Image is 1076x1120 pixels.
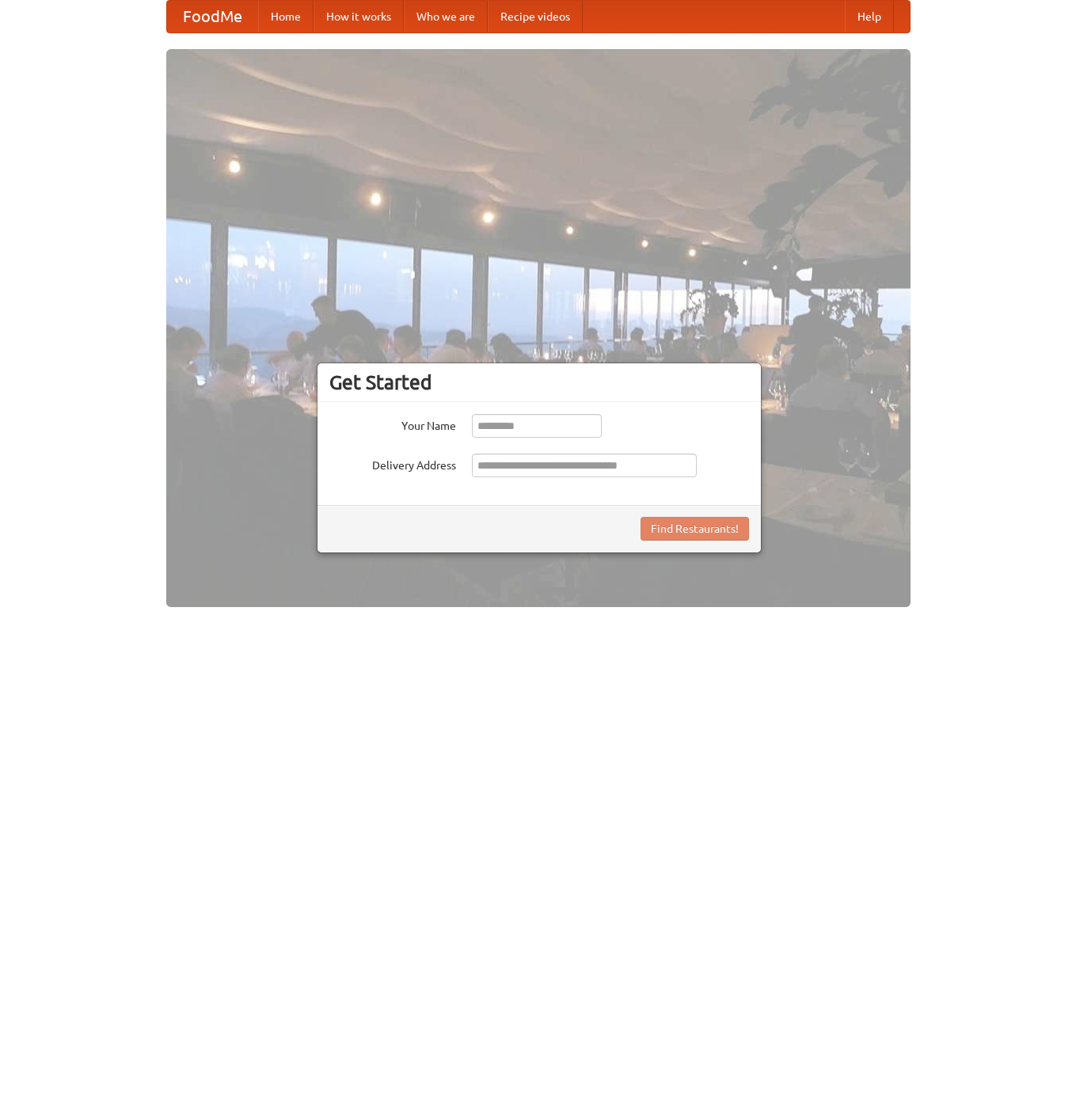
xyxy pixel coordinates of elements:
[641,517,749,541] button: Find Restaurants!
[167,1,258,32] a: FoodMe
[845,1,894,32] a: Help
[329,370,749,394] h3: Get Started
[329,414,456,434] label: Your Name
[404,1,488,32] a: Who we are
[488,1,583,32] a: Recipe videos
[258,1,314,32] a: Home
[329,454,456,473] label: Delivery Address
[314,1,404,32] a: How it works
